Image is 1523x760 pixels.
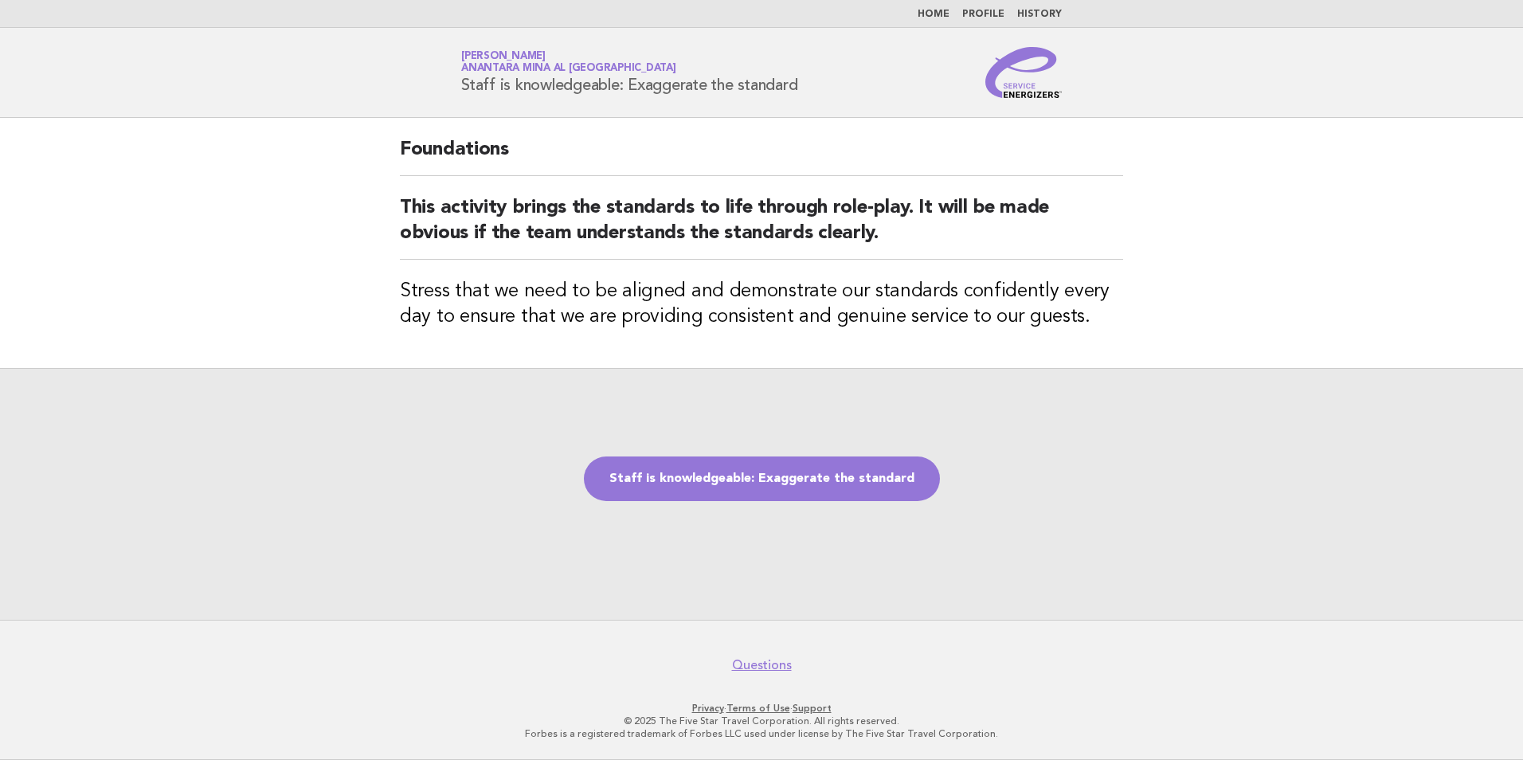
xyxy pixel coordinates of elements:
a: Home [918,10,949,19]
a: [PERSON_NAME]Anantara Mina al [GEOGRAPHIC_DATA] [461,51,676,73]
img: Service Energizers [985,47,1062,98]
a: Privacy [692,703,724,714]
h2: This activity brings the standards to life through role-play. It will be made obvious if the team... [400,195,1123,260]
a: Questions [732,657,792,673]
span: Anantara Mina al [GEOGRAPHIC_DATA] [461,64,676,74]
p: Forbes is a registered trademark of Forbes LLC used under license by The Five Star Travel Corpora... [274,727,1249,740]
a: History [1017,10,1062,19]
a: Staff is knowledgeable: Exaggerate the standard [584,456,940,501]
h2: Foundations [400,137,1123,176]
a: Profile [962,10,1004,19]
p: © 2025 The Five Star Travel Corporation. All rights reserved. [274,715,1249,727]
p: · · [274,702,1249,715]
a: Support [793,703,832,714]
a: Terms of Use [726,703,790,714]
h1: Staff is knowledgeable: Exaggerate the standard [461,52,797,93]
h3: Stress that we need to be aligned and demonstrate our standards confidently every day to ensure t... [400,279,1123,330]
